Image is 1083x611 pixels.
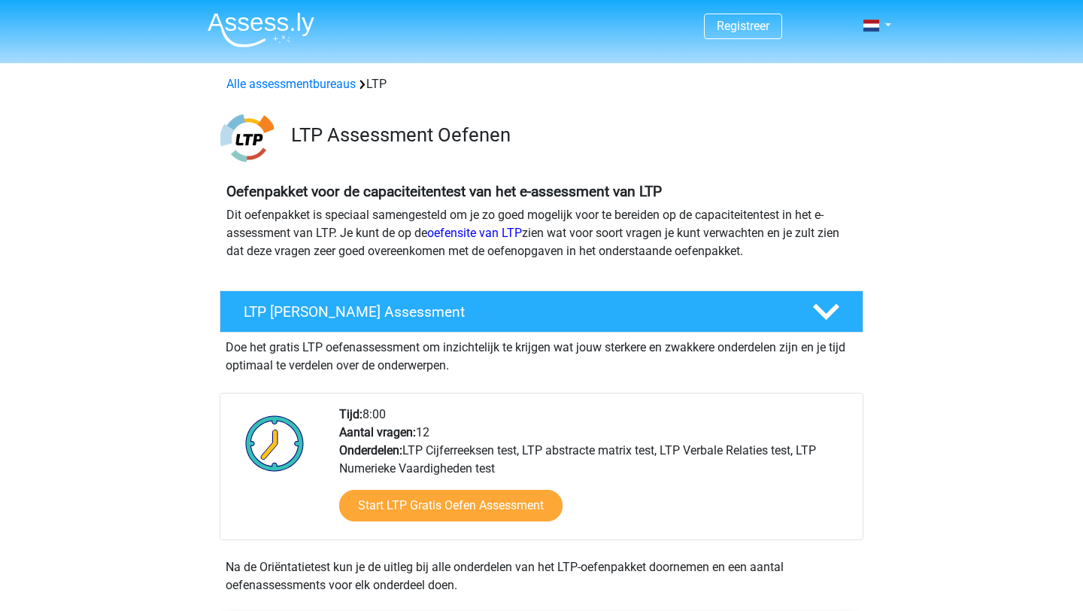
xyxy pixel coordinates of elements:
div: Na de Oriëntatietest kun je de uitleg bij alle onderdelen van het LTP-oefenpakket doornemen en ee... [220,558,863,594]
div: Doe het gratis LTP oefenassessment om inzichtelijk te krijgen wat jouw sterkere en zwakkere onder... [220,333,863,375]
img: Klok [237,406,313,481]
a: Alle assessmentbureaus [226,77,356,91]
div: 8:00 12 LTP Cijferreeksen test, LTP abstracte matrix test, LTP Verbale Relaties test, LTP Numerie... [328,406,862,540]
p: Dit oefenpakket is speciaal samengesteld om je zo goed mogelijk voor te bereiden op de capaciteit... [226,206,857,260]
a: Start LTP Gratis Oefen Assessment [339,490,563,521]
b: Aantal vragen: [339,425,416,439]
b: Oefenpakket voor de capaciteitentest van het e-assessment van LTP [226,183,662,200]
div: LTP [220,75,863,93]
img: Assessly [208,12,314,47]
img: ltp.png [220,111,274,165]
h4: LTP [PERSON_NAME] Assessment [244,303,788,321]
a: oefensite van LTP [427,226,522,240]
a: LTP [PERSON_NAME] Assessment [214,290,869,333]
b: Tijd: [339,407,363,421]
b: Onderdelen: [339,443,402,457]
h3: LTP Assessment Oefenen [291,123,851,147]
a: Registreer [717,19,769,33]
